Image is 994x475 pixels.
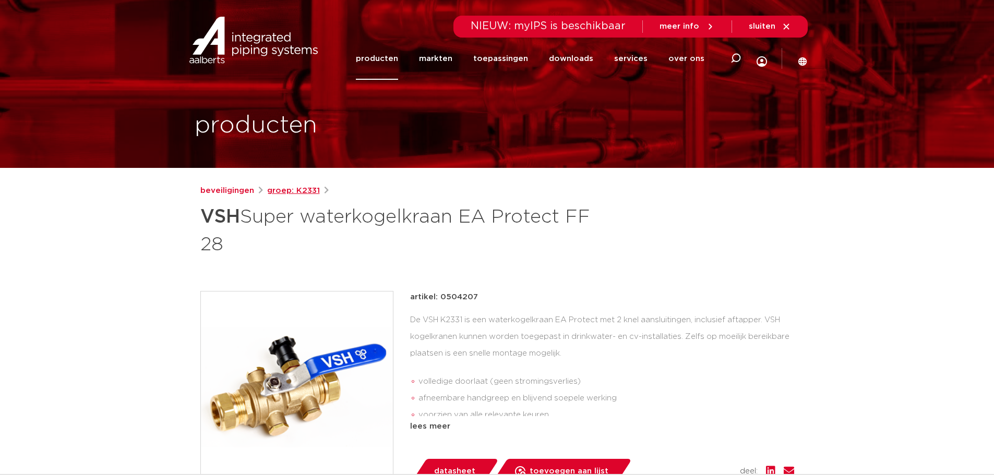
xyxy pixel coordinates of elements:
[757,34,767,83] div: my IPS
[614,38,648,80] a: services
[195,109,317,142] h1: producten
[418,390,794,407] li: afneembare handgreep en blijvend soepele werking
[200,185,254,197] a: beveiligingen
[660,22,699,30] span: meer info
[419,38,452,80] a: markten
[549,38,593,80] a: downloads
[668,38,704,80] a: over ons
[473,38,528,80] a: toepassingen
[418,407,794,423] li: voorzien van alle relevante keuren
[749,22,791,31] a: sluiten
[200,208,240,226] strong: VSH
[410,312,794,416] div: De VSH K2331 is een waterkogelkraan EA Protect met 2 knel aansluitingen, inclusief aftapper. VSH ...
[660,22,715,31] a: meer info
[471,21,626,31] span: NIEUW: myIPS is beschikbaar
[267,185,320,197] a: groep: K2331
[356,38,704,80] nav: Menu
[410,291,478,303] p: artikel: 0504207
[418,373,794,390] li: volledige doorlaat (geen stromingsverlies)
[749,22,775,30] span: sluiten
[410,420,794,433] div: lees meer
[200,201,592,258] h1: Super waterkogelkraan EA Protect FF 28
[356,38,398,80] a: producten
